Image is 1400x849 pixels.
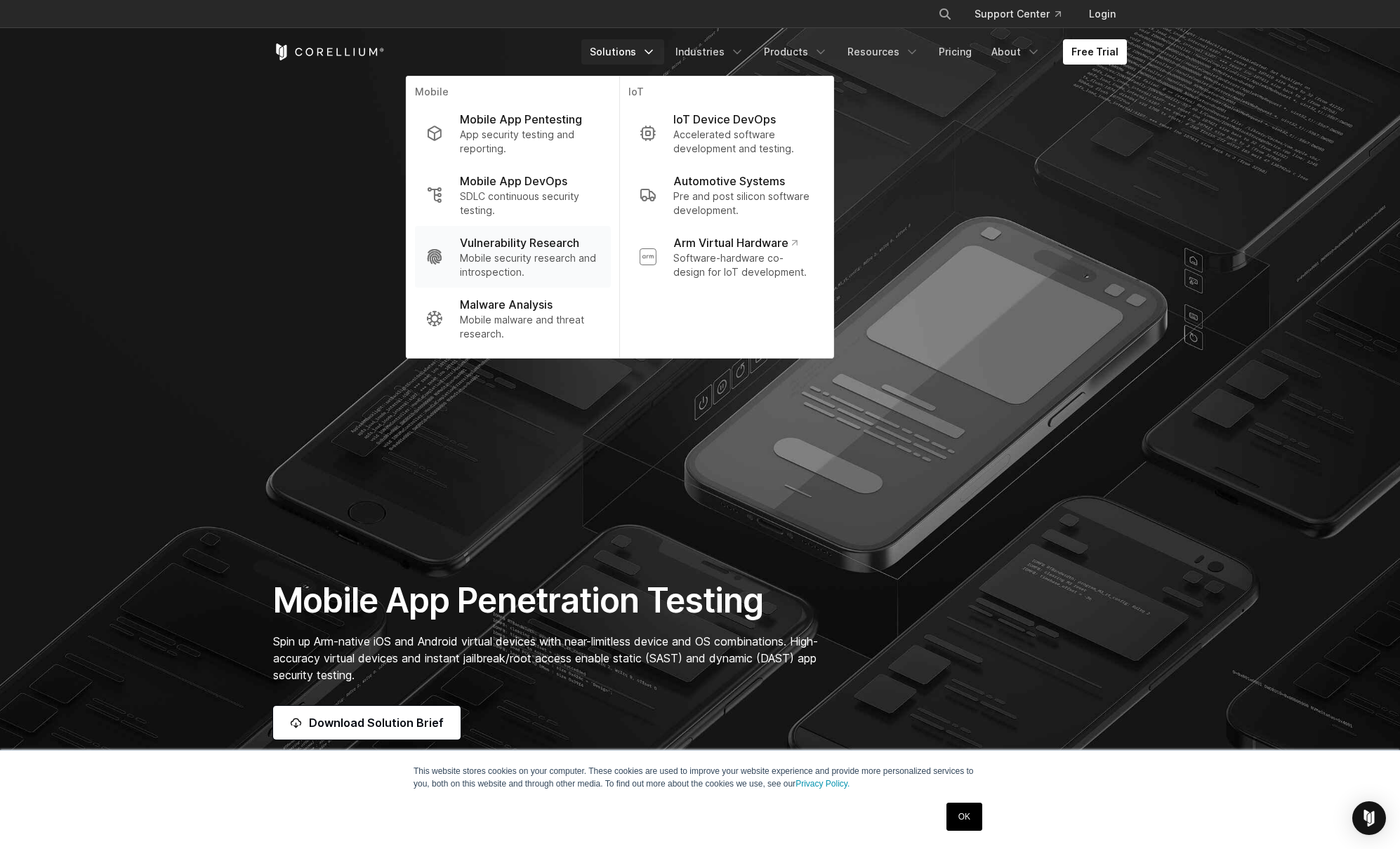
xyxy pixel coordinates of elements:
[983,39,1049,65] a: About
[628,226,825,288] a: Arm Virtual Hardware Software-hardware co-design for IoT development.
[795,779,850,789] a: Privacy Policy.
[273,634,818,682] span: Spin up Arm-native iOS and Android virtual devices with near-limitless device and OS combinations...
[309,714,444,731] span: Download Solution Brief
[460,296,553,313] p: Malware Analysis
[963,1,1072,27] a: Support Center
[415,164,611,226] a: Mobile App DevOps SDLC continuous security testing.
[415,102,611,164] a: Mobile App Pentesting App security testing and reporting.
[673,234,798,251] p: Arm Virtual Hardware
[628,85,825,102] p: IoT
[273,580,833,622] h1: Mobile App Penetration Testing
[415,226,611,288] a: Vulnerability Research Mobile security research and introspection.
[460,251,600,279] p: Mobile security research and introspection.
[273,44,385,60] a: Corellium Home
[415,85,611,102] p: Mobile
[1352,801,1386,835] div: Open Intercom Messenger
[415,288,611,349] a: Malware Analysis Mobile malware and threat research.
[273,706,461,740] a: Download Solution Brief
[460,128,600,156] p: App security testing and reporting.
[667,39,753,65] a: Industries
[460,111,582,128] p: Mobile App Pentesting
[673,111,776,128] p: IoT Device DevOps
[755,39,836,65] a: Products
[839,39,927,65] a: Resources
[460,313,600,341] p: Mobile malware and threat research.
[673,173,785,189] p: Automotive Systems
[673,251,814,279] p: Software-hardware co-design for IoT development.
[628,102,825,164] a: IoT Device DevOps Accelerated software development and testing.
[946,803,982,831] a: OK
[581,39,664,65] a: Solutions
[1063,39,1127,65] a: Free Trial
[460,189,600,218] p: SDLC continuous security testing.
[673,128,814,156] p: Accelerated software development and testing.
[414,765,986,790] p: This website stores cookies on your computer. These cookies are used to improve your website expe...
[460,234,579,251] p: Vulnerability Research
[932,1,958,27] button: Search
[930,39,980,65] a: Pricing
[581,39,1127,65] div: Navigation Menu
[921,1,1127,27] div: Navigation Menu
[673,189,814,218] p: Pre and post silicon software development.
[460,173,567,189] p: Mobile App DevOps
[1078,1,1127,27] a: Login
[628,164,825,226] a: Automotive Systems Pre and post silicon software development.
